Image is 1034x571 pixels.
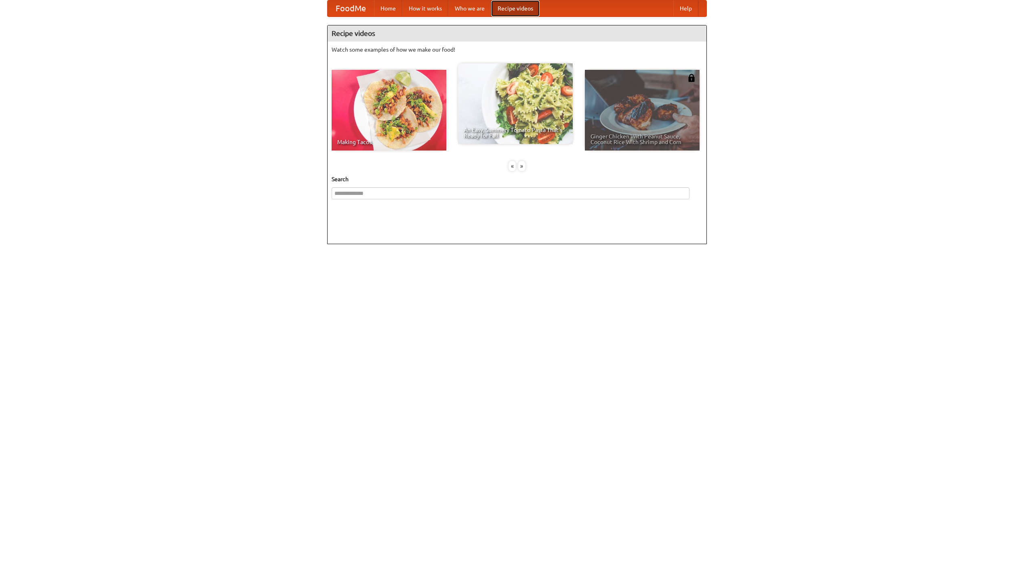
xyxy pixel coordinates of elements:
h5: Search [332,175,702,183]
span: An Easy, Summery Tomato Pasta That's Ready for Fall [464,127,567,138]
a: An Easy, Summery Tomato Pasta That's Ready for Fall [458,63,573,144]
a: How it works [402,0,448,17]
a: Making Tacos [332,70,446,151]
a: FoodMe [328,0,374,17]
span: Making Tacos [337,139,441,145]
img: 483408.png [687,74,696,82]
a: Help [673,0,698,17]
div: « [509,161,516,171]
p: Watch some examples of how we make our food! [332,46,702,54]
a: Home [374,0,402,17]
a: Recipe videos [491,0,540,17]
div: » [518,161,525,171]
h4: Recipe videos [328,25,706,42]
a: Who we are [448,0,491,17]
